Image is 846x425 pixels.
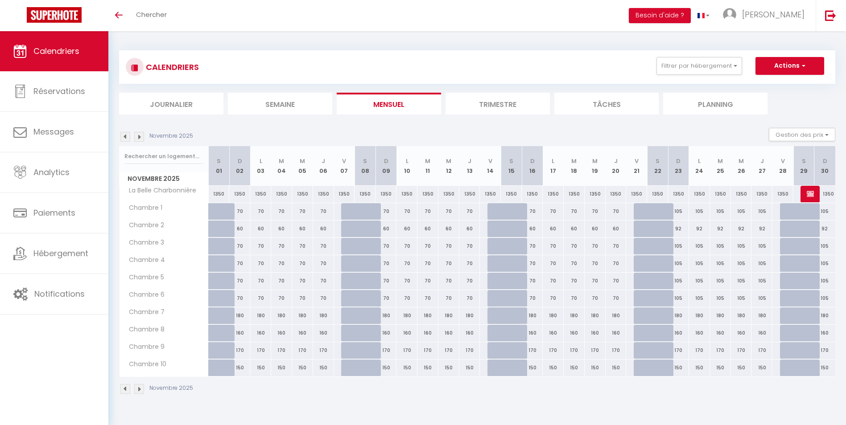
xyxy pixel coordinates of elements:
div: 70 [250,290,271,306]
div: 70 [376,203,396,220]
th: 30 [814,146,835,186]
div: 180 [396,307,417,324]
span: [PERSON_NAME] [742,9,805,20]
span: Paiements [33,207,75,218]
img: ... [723,8,736,21]
div: 180 [814,307,835,324]
div: 105 [731,238,752,254]
div: 180 [522,307,543,324]
div: 105 [710,290,731,306]
div: 1350 [229,186,250,202]
div: 70 [564,238,585,254]
div: 70 [313,255,334,272]
div: 105 [731,255,752,272]
div: 1350 [522,186,543,202]
div: 70 [313,238,334,254]
div: 170 [229,342,250,359]
div: 1350 [606,186,627,202]
div: 70 [292,203,313,220]
div: 1350 [564,186,585,202]
th: 16 [522,146,543,186]
div: 180 [585,307,606,324]
div: 70 [543,203,564,220]
div: 170 [376,342,396,359]
div: 1350 [501,186,522,202]
span: Messages [33,126,74,137]
div: 70 [250,273,271,289]
abbr: L [260,157,262,165]
div: 1350 [209,186,230,202]
div: 70 [250,238,271,254]
th: 09 [376,146,396,186]
span: Novembre 2025 [120,172,208,185]
div: 1350 [334,186,355,202]
abbr: M [592,157,598,165]
th: 28 [772,146,793,186]
div: 180 [271,307,292,324]
span: [PERSON_NAME] [807,185,814,202]
div: 1350 [647,186,668,202]
div: 180 [689,307,710,324]
div: 60 [396,221,417,237]
abbr: D [238,157,242,165]
abbr: M [739,157,744,165]
div: 70 [292,290,313,306]
div: 160 [250,325,271,341]
div: 105 [689,290,710,306]
div: 70 [438,273,459,289]
div: 105 [814,290,835,306]
div: 60 [417,221,438,237]
div: 70 [229,273,250,289]
span: Chambre 6 [121,290,167,300]
div: 60 [438,221,459,237]
div: 70 [229,238,250,254]
div: 70 [229,203,250,220]
div: 105 [689,238,710,254]
div: 70 [438,203,459,220]
div: 70 [313,290,334,306]
div: 1350 [459,186,480,202]
div: 70 [376,238,396,254]
div: 105 [668,273,689,289]
th: 29 [793,146,814,186]
abbr: S [656,157,660,165]
abbr: D [676,157,681,165]
div: 70 [271,255,292,272]
div: 92 [731,221,752,237]
div: 180 [292,307,313,324]
button: Besoin d'aide ? [629,8,691,23]
div: 70 [417,203,438,220]
abbr: V [781,157,785,165]
div: 160 [585,325,606,341]
div: 70 [271,238,292,254]
div: 70 [417,255,438,272]
div: 60 [271,221,292,237]
div: 70 [606,203,627,220]
div: 1350 [376,186,396,202]
div: 70 [271,273,292,289]
div: 180 [438,307,459,324]
div: 70 [459,290,480,306]
th: 02 [229,146,250,186]
h3: CALENDRIERS [144,57,199,77]
abbr: D [384,157,388,165]
div: 180 [606,307,627,324]
abbr: D [823,157,827,165]
abbr: J [468,157,471,165]
div: 70 [606,238,627,254]
button: Gestion des prix [769,128,835,141]
div: 70 [376,290,396,306]
th: 12 [438,146,459,186]
div: 180 [376,307,396,324]
th: 22 [647,146,668,186]
abbr: M [446,157,451,165]
span: Chambre 8 [121,325,167,335]
abbr: M [300,157,305,165]
div: 160 [438,325,459,341]
div: 1350 [710,186,731,202]
div: 70 [417,290,438,306]
div: 60 [376,221,396,237]
div: 1350 [480,186,501,202]
abbr: S [217,157,221,165]
div: 160 [543,325,564,341]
